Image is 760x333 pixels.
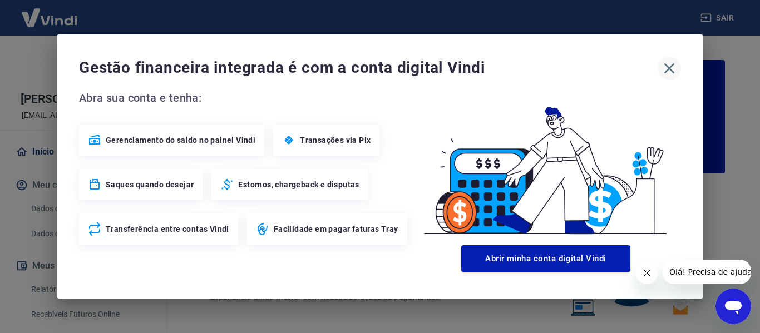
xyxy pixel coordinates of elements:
img: Good Billing [411,89,681,241]
button: Abrir minha conta digital Vindi [461,245,630,272]
span: Gestão financeira integrada é com a conta digital Vindi [79,57,658,79]
span: Abra sua conta e tenha: [79,89,411,107]
span: Olá! Precisa de ajuda? [7,8,93,17]
span: Gerenciamento do saldo no painel Vindi [106,135,255,146]
span: Transações via Pix [300,135,371,146]
iframe: Fechar mensagem [636,262,658,284]
span: Transferência entre contas Vindi [106,223,229,235]
span: Saques quando desejar [106,179,194,190]
iframe: Botão para abrir a janela de mensagens [715,289,751,324]
span: Facilidade em pagar faturas Tray [274,223,398,235]
span: Estornos, chargeback e disputas [238,179,359,190]
iframe: Mensagem da empresa [663,260,751,284]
